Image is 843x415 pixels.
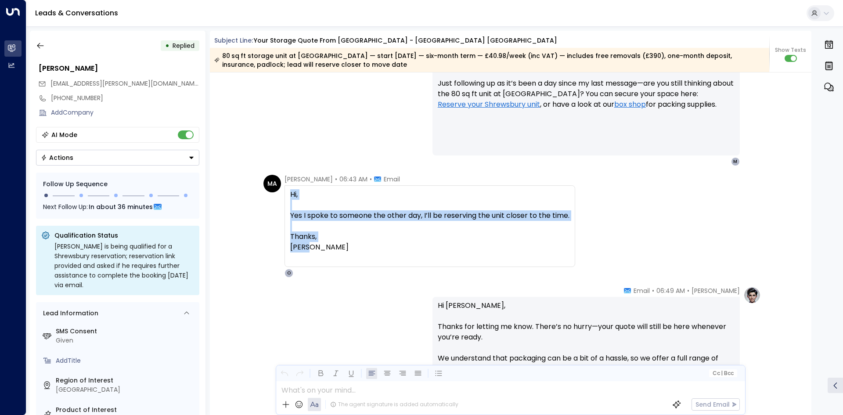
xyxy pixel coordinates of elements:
div: O [285,269,293,278]
span: • [687,286,689,295]
a: Leads & Conversations [35,8,118,18]
div: AddCompany [51,108,199,117]
span: | [721,370,723,376]
div: • [165,38,169,54]
span: • [335,175,337,184]
span: matt.joseph.a@gmail.com [50,79,199,88]
img: profile-logo.png [743,286,761,304]
span: In about 36 minutes [89,202,153,212]
div: [PERSON_NAME] [290,242,569,253]
button: Cc|Bcc [709,369,737,378]
div: AddTitle [56,356,196,365]
div: AI Mode [51,130,77,139]
div: Next Follow Up: [43,202,192,212]
div: Your storage quote from [GEOGRAPHIC_DATA] - [GEOGRAPHIC_DATA] [GEOGRAPHIC_DATA] [254,36,557,45]
div: Yes I spoke to someone the other day, I’ll be reserving the unit closer to the time. [290,210,569,221]
div: Hi, [290,189,569,200]
p: Qualification Status [54,231,194,240]
a: box shop [633,364,664,374]
span: [PERSON_NAME] [692,286,740,295]
div: Button group with a nested menu [36,150,199,166]
div: 80 sq ft storage unit at [GEOGRAPHIC_DATA] — start [DATE] — six-month term — £40.98/week (inc VAT... [214,51,764,69]
div: MA [263,175,281,192]
a: Reserve your Shrewsbury unit [438,99,540,110]
label: Region of Interest [56,376,196,385]
button: Actions [36,150,199,166]
div: Lead Information [40,309,98,318]
div: [PHONE_NUMBER] [51,94,199,103]
a: box shop [614,99,646,110]
div: Given [56,336,196,345]
span: [EMAIL_ADDRESS][PERSON_NAME][DOMAIN_NAME] [50,79,200,88]
p: Hi [PERSON_NAME], Just following up as it’s been a day since my last message—are you still thinki... [438,57,735,120]
div: Actions [41,154,73,162]
span: Show Texts [775,46,806,54]
div: [GEOGRAPHIC_DATA] [56,385,196,394]
span: [PERSON_NAME] [285,175,333,184]
span: • [652,286,654,295]
span: Cc Bcc [712,370,733,376]
label: Product of Interest [56,405,196,415]
div: [PERSON_NAME] [39,63,199,74]
span: 06:43 AM [339,175,367,184]
label: SMS Consent [56,327,196,336]
div: [PERSON_NAME] is being qualified for a Shrewsbury reservation; reservation link provided and aske... [54,242,194,290]
button: Redo [294,368,305,379]
div: The agent signature is added automatically [330,401,458,408]
span: Replied [173,41,195,50]
div: Thanks, [290,231,569,242]
span: • [370,175,372,184]
span: 06:49 AM [656,286,685,295]
span: Email [634,286,650,295]
span: Subject Line: [214,36,253,45]
button: Undo [279,368,290,379]
span: Email [384,175,400,184]
div: M [731,157,740,166]
div: Follow Up Sequence [43,180,192,189]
